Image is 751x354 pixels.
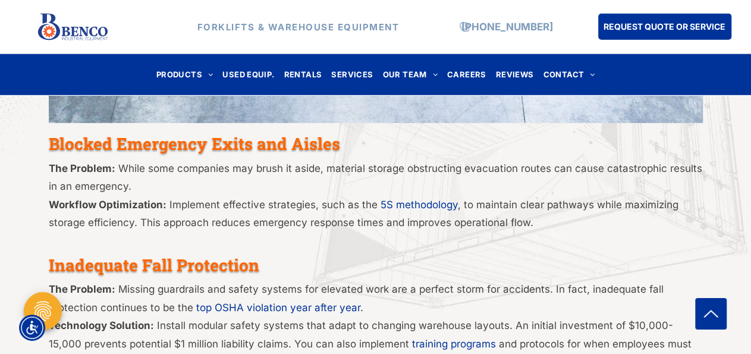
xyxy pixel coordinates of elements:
strong: The Problem: [49,283,115,295]
a: training programs [412,338,496,350]
a: REQUEST QUOTE OR SERVICE [598,14,731,40]
span: Missing guardrails and safety systems for elevated work are a perfect storm for accidents. In fac... [49,283,664,314]
a: top OSHA violation year after year [196,302,360,314]
strong: Workflow Optimization: [49,199,166,211]
a: PRODUCTS [152,67,218,83]
span: Install modular safety systems that adapt to changing warehouse layouts. An initial investment of... [49,319,673,350]
a: CONTACT [538,67,599,83]
div: Accessibility Menu [19,315,45,341]
span: REQUEST QUOTE OR SERVICE [604,15,725,37]
a: RENTALS [279,67,327,83]
a: 5S methodology [381,199,458,211]
span: . [360,302,363,314]
strong: Technology Solution: [49,319,154,331]
strong: FORKLIFTS & WAREHOUSE EQUIPMENT [197,21,400,33]
a: [PHONE_NUMBER] [461,21,553,33]
a: REVIEWS [491,67,539,83]
a: OUR TEAM [378,67,442,83]
a: SERVICES [326,67,378,83]
span: Implement effective strategies, such as the [169,199,378,211]
a: USED EQUIP. [218,67,279,83]
strong: Blocked Emergency Exits and Aisles [49,133,340,155]
a: CAREERS [442,67,491,83]
span: While some companies may brush it aside, material storage obstructing evacuation routes can cause... [49,162,702,193]
strong: Inadequate Fall Protection [49,254,259,276]
strong: The Problem: [49,162,115,174]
